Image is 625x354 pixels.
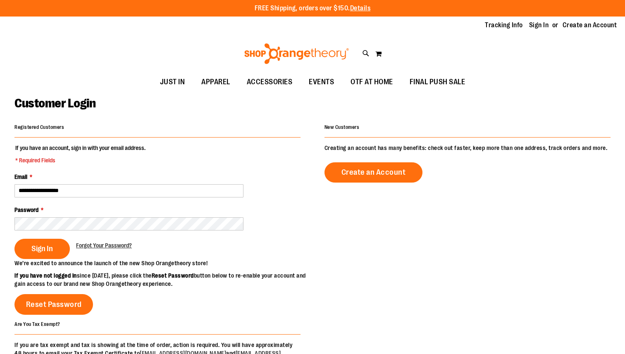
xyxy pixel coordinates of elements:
span: Sign In [31,244,53,253]
p: since [DATE], please click the button below to re-enable your account and gain access to our bran... [14,271,312,288]
a: Create an Account [563,21,617,30]
span: Reset Password [26,300,82,309]
strong: Are You Tax Exempt? [14,321,60,327]
span: * Required Fields [15,156,146,164]
span: Password [14,207,38,213]
a: Create an Account [324,162,423,183]
span: Create an Account [341,168,406,177]
a: EVENTS [301,73,342,92]
img: Shop Orangetheory [243,43,350,64]
button: Sign In [14,239,70,259]
span: APPAREL [201,73,230,91]
p: We’re excited to announce the launch of the new Shop Orangetheory store! [14,259,312,267]
span: EVENTS [309,73,334,91]
a: APPAREL [193,73,239,92]
strong: Reset Password [152,272,194,279]
span: Email [14,173,27,180]
a: Reset Password [14,294,93,315]
strong: If you have not logged in [14,272,77,279]
a: ACCESSORIES [239,73,301,92]
span: FINAL PUSH SALE [410,73,465,91]
p: Creating an account has many benefits: check out faster, keep more than one address, track orders... [324,144,611,152]
a: Forgot Your Password? [76,241,132,249]
span: Forgot Your Password? [76,242,132,249]
a: Tracking Info [485,21,523,30]
a: FINAL PUSH SALE [401,73,474,92]
a: Details [350,5,371,12]
a: OTF AT HOME [342,73,401,92]
span: OTF AT HOME [351,73,393,91]
legend: If you have an account, sign in with your email address. [14,144,146,164]
strong: New Customers [324,124,360,130]
span: ACCESSORIES [247,73,293,91]
span: Customer Login [14,96,95,110]
a: Sign In [529,21,549,30]
strong: Registered Customers [14,124,64,130]
a: JUST IN [152,73,193,92]
span: JUST IN [160,73,185,91]
p: FREE Shipping, orders over $150. [255,4,371,13]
